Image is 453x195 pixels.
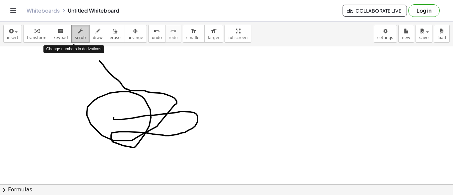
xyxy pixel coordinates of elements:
[43,45,104,53] div: Change numbers in derivations
[434,25,450,43] button: load
[225,25,251,43] button: fullscreen
[109,35,120,40] span: erase
[89,25,106,43] button: draw
[27,7,60,14] a: Whiteboards
[124,25,147,43] button: arrange
[75,35,86,40] span: scrub
[7,35,18,40] span: insert
[402,35,410,40] span: new
[398,25,414,43] button: new
[183,25,205,43] button: format_sizesmaller
[3,25,22,43] button: insert
[211,27,217,35] i: format_size
[416,25,432,43] button: save
[377,35,393,40] span: settings
[343,5,407,17] button: Collaborate Live
[186,35,201,40] span: smaller
[154,27,160,35] i: undo
[408,4,440,17] button: Log in
[419,35,428,40] span: save
[348,8,401,14] span: Collaborate Live
[204,25,223,43] button: format_sizelarger
[53,35,68,40] span: keypad
[27,35,46,40] span: transform
[190,27,197,35] i: format_size
[169,35,178,40] span: redo
[152,35,162,40] span: undo
[170,27,176,35] i: redo
[128,35,143,40] span: arrange
[93,35,103,40] span: draw
[437,35,446,40] span: load
[208,35,220,40] span: larger
[148,25,165,43] button: undoundo
[228,35,247,40] span: fullscreen
[374,25,397,43] button: settings
[106,25,124,43] button: erase
[71,25,90,43] button: scrub
[165,25,181,43] button: redoredo
[50,25,72,43] button: keyboardkeypad
[57,27,64,35] i: keyboard
[8,5,19,16] button: Toggle navigation
[23,25,50,43] button: transform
